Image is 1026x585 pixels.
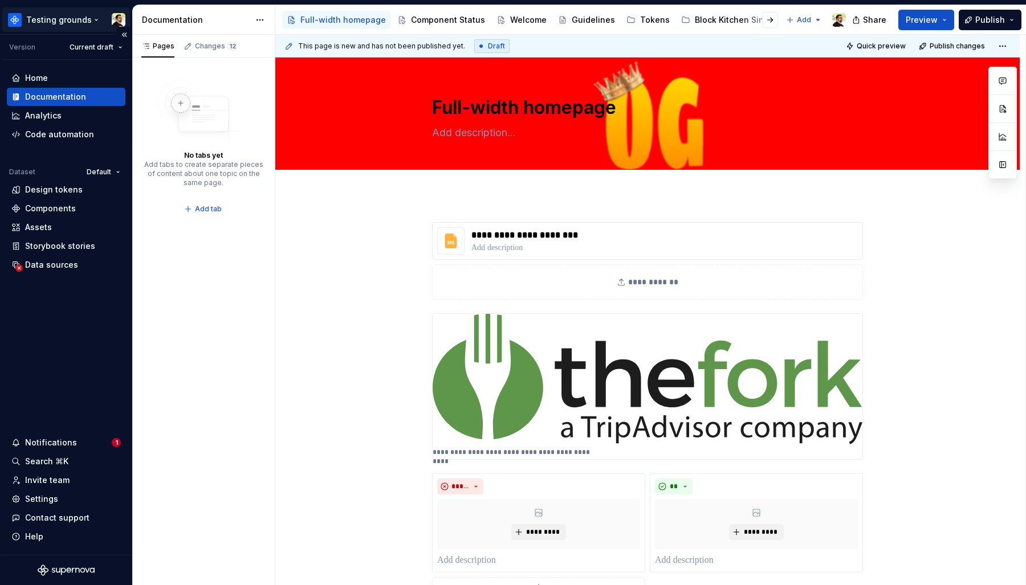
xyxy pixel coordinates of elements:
[25,259,78,271] div: Data sources
[25,531,43,542] div: Help
[7,452,125,471] button: Search ⌘K
[930,42,985,51] span: Publish changes
[842,38,911,54] button: Quick preview
[25,184,83,195] div: Design tokens
[7,199,125,218] a: Components
[7,471,125,489] a: Invite team
[959,10,1021,30] button: Publish
[2,7,130,32] button: Testing groundsHonza Toman
[227,42,238,51] span: 12
[7,509,125,527] button: Contact support
[141,42,174,51] div: Pages
[975,14,1005,26] span: Publish
[195,42,238,51] div: Changes
[144,160,263,187] div: Add tabs to create separate pieces of content about one topic on the same page.
[282,9,780,31] div: Page tree
[7,237,125,255] a: Storybook stories
[906,14,938,26] span: Preview
[25,222,52,233] div: Assets
[26,14,92,26] div: Testing grounds
[25,474,70,486] div: Invite team
[7,88,125,106] a: Documentation
[430,94,861,121] textarea: Full-width homepage
[7,256,125,274] a: Data sources
[25,493,58,505] div: Settings
[411,14,485,26] div: Component Status
[7,433,125,452] button: Notifications1
[112,13,125,27] img: Honza Toman
[38,564,95,576] svg: Supernova Logo
[832,13,846,27] img: Honza Toman
[87,167,111,177] span: Default
[25,456,68,467] div: Search ⌘K
[492,11,551,29] a: Welcome
[640,14,670,26] div: Tokens
[7,218,125,236] a: Assets
[622,11,674,29] a: Tokens
[572,14,615,26] div: Guidelines
[7,527,125,546] button: Help
[393,11,490,29] a: Component Status
[112,438,121,447] span: 1
[915,38,990,54] button: Publish changes
[181,201,227,217] button: Add tab
[298,42,465,51] span: This page is new and has not been published yet.
[282,11,390,29] a: Full-width homepage
[25,129,94,140] div: Code automation
[695,14,768,26] div: Block Kitchen Sink
[25,512,89,523] div: Contact support
[488,42,505,51] span: Draft
[25,437,77,448] div: Notifications
[510,14,547,26] div: Welcome
[142,14,250,26] div: Documentation
[846,10,894,30] button: Share
[184,151,223,160] div: No tabs yet
[8,13,22,27] img: 87691e09-aac2-46b6-b153-b9fe4eb63333.png
[863,14,886,26] span: Share
[25,72,48,84] div: Home
[195,204,222,214] span: Add tab
[9,167,35,177] div: Dataset
[25,110,62,121] div: Analytics
[857,42,906,51] span: Quick preview
[898,10,954,30] button: Preview
[553,11,620,29] a: Guidelines
[7,181,125,199] a: Design tokens
[25,91,86,103] div: Documentation
[9,43,35,52] div: Version
[300,14,386,26] div: Full-width homepage
[82,164,125,180] button: Default
[7,490,125,508] a: Settings
[433,314,862,445] img: 4c976a64-8c13-40bf-bde2-602167223603.svg
[7,69,125,87] a: Home
[7,125,125,144] a: Code automation
[7,107,125,125] a: Analytics
[70,43,113,52] span: Current draft
[116,27,132,43] button: Collapse sidebar
[25,203,76,214] div: Components
[25,240,95,252] div: Storybook stories
[797,15,811,24] span: Add
[783,12,825,28] button: Add
[677,11,773,29] a: Block Kitchen Sink
[64,39,128,55] button: Current draft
